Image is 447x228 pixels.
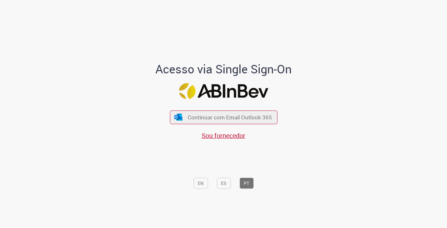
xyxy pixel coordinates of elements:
[239,178,253,189] button: PT
[174,114,183,121] img: ícone Azure/Microsoft 360
[170,111,277,124] button: ícone Azure/Microsoft 360 Continuar com Email Outlook 365
[133,63,314,76] h1: Acesso via Single Sign-On
[188,114,272,121] span: Continuar com Email Outlook 365
[202,131,245,140] a: Sou fornecedor
[179,83,268,99] img: Logo ABInBev
[194,178,208,189] button: EN
[217,178,231,189] button: ES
